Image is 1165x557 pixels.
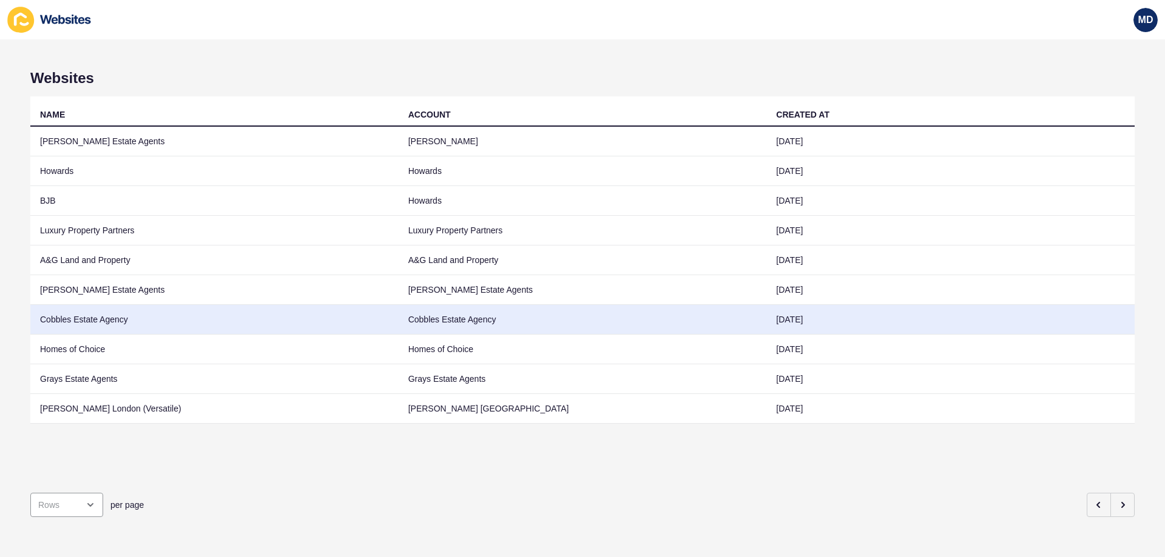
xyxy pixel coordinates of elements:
td: [PERSON_NAME] London (Versatile) [30,394,399,424]
td: A&G Land and Property [399,245,767,275]
td: [DATE] [766,156,1135,186]
td: [DATE] [766,275,1135,305]
span: per page [110,499,144,511]
td: [DATE] [766,305,1135,335]
td: [PERSON_NAME] [GEOGRAPHIC_DATA] [399,394,767,424]
td: Cobbles Estate Agency [30,305,399,335]
div: CREATED AT [776,108,829,121]
td: A&G Land and Property [30,245,399,275]
td: [PERSON_NAME] Estate Agents [30,127,399,156]
div: ACCOUNT [408,108,451,121]
td: [DATE] [766,186,1135,216]
td: BJB [30,186,399,216]
td: Homes of Choice [399,335,767,364]
td: Howards [30,156,399,186]
td: Grays Estate Agents [30,364,399,394]
td: Howards [399,156,767,186]
td: [PERSON_NAME] [399,127,767,156]
td: [DATE] [766,364,1135,394]
td: [PERSON_NAME] Estate Agents [399,275,767,305]
td: [DATE] [766,216,1135,245]
td: Luxury Property Partners [399,216,767,245]
td: Cobbles Estate Agency [399,305,767,335]
div: NAME [40,108,65,121]
td: [DATE] [766,394,1135,424]
td: Luxury Property Partners [30,216,399,245]
td: Homes of Choice [30,335,399,364]
td: [DATE] [766,127,1135,156]
td: [PERSON_NAME] Estate Agents [30,275,399,305]
td: [DATE] [766,335,1135,364]
span: MD [1138,14,1153,26]
h1: Websites [30,70,1135,87]
td: Grays Estate Agents [399,364,767,394]
div: open menu [30,493,103,517]
td: Howards [399,186,767,216]
td: [DATE] [766,245,1135,275]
